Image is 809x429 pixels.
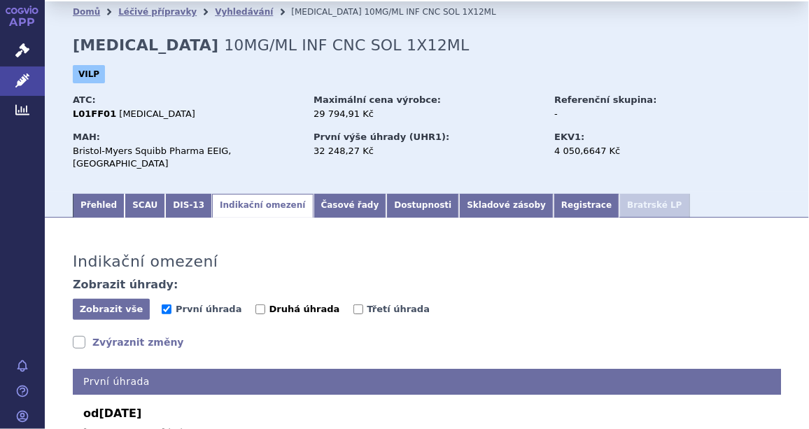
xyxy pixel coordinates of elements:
[83,405,771,422] b: od
[73,253,218,271] h3: Indikační omezení
[212,194,313,218] a: Indikační omezení
[73,369,781,395] h4: První úhrada
[119,108,195,119] span: [MEDICAL_DATA]
[162,304,171,314] input: První úhrada
[554,132,584,142] strong: EKV1:
[99,407,141,420] span: [DATE]
[314,108,541,120] div: 29 794,91 Kč
[165,194,212,218] a: DIS-13
[365,7,496,17] span: 10MG/ML INF CNC SOL 1X12ML
[291,7,361,17] span: [MEDICAL_DATA]
[554,94,656,105] strong: Referenční skupina:
[314,132,449,142] strong: První výše úhrady (UHR1):
[73,335,184,349] a: Zvýraznit změny
[459,194,554,218] a: Skladové zásoby
[125,194,165,218] a: SCAU
[73,65,105,83] span: VILP
[73,7,100,17] a: Domů
[353,304,363,314] input: Třetí úhrada
[554,145,712,157] div: 4 050,6647 Kč
[314,94,441,105] strong: Maximální cena výrobce:
[73,194,125,218] a: Přehled
[554,108,712,120] div: -
[73,145,300,170] div: Bristol-Myers Squibb Pharma EEIG, [GEOGRAPHIC_DATA]
[73,36,218,54] strong: [MEDICAL_DATA]
[386,194,459,218] a: Dostupnosti
[224,36,469,54] span: 10MG/ML INF CNC SOL 1X12ML
[73,108,116,119] strong: L01FF01
[314,145,541,157] div: 32 248,27 Kč
[73,299,150,320] button: Zobrazit vše
[367,304,430,314] span: Třetí úhrada
[176,304,241,314] span: První úhrada
[73,278,178,292] h4: Zobrazit úhrady:
[215,7,273,17] a: Vyhledávání
[314,194,387,218] a: Časové řady
[73,132,100,142] strong: MAH:
[554,194,619,218] a: Registrace
[255,304,265,314] input: Druhá úhrada
[80,304,143,314] span: Zobrazit vše
[73,94,96,105] strong: ATC:
[118,7,197,17] a: Léčivé přípravky
[269,304,340,314] span: Druhá úhrada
